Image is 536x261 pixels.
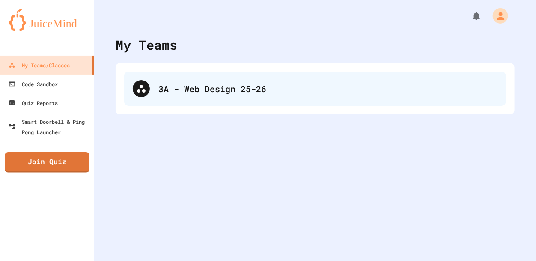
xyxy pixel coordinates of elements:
div: My Notifications [456,9,484,23]
img: logo-orange.svg [9,9,86,31]
div: My Teams [116,35,177,54]
div: 3A - Web Design 25-26 [158,82,497,95]
a: Join Quiz [5,152,89,173]
div: Smart Doorbell & Ping Pong Launcher [9,117,91,137]
div: 3A - Web Design 25-26 [124,72,506,106]
div: My Account [484,6,510,26]
div: Code Sandbox [9,79,58,89]
div: My Teams/Classes [9,60,70,70]
div: Quiz Reports [9,98,58,108]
